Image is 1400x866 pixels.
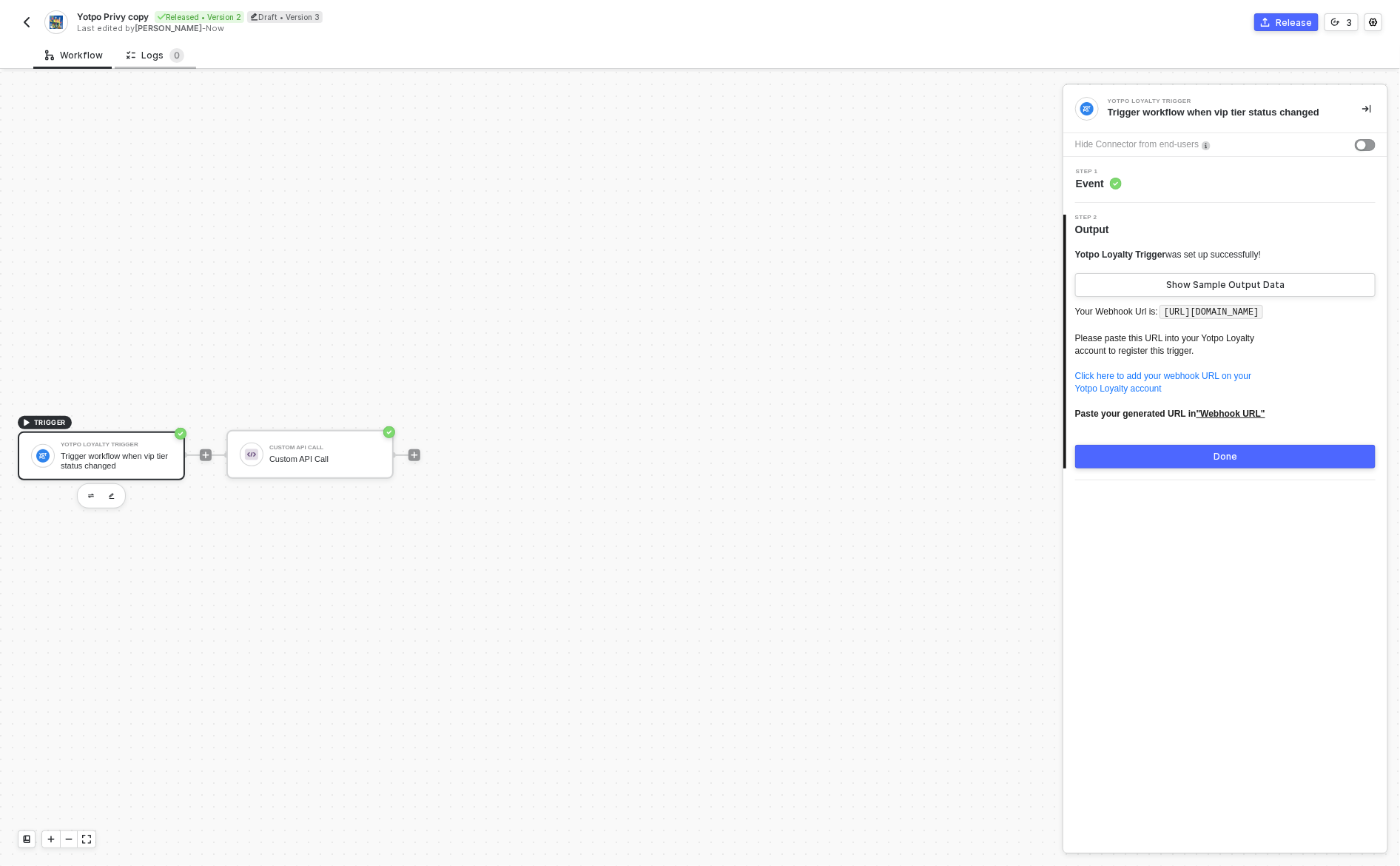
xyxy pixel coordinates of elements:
a: Click here to add your webhook URL on yourYotpo Loyalty account [1075,371,1251,394]
span: icon-edit [250,13,258,21]
button: Done [1075,445,1376,469]
div: Done [1214,451,1237,463]
sup: 0 [169,48,184,63]
span: icon-collapse-right [1362,104,1371,113]
div: 3 [1346,16,1352,29]
div: Draft • Version 3 [247,11,323,23]
img: edit-cred [109,493,115,500]
span: icon-expand [82,835,91,844]
span: Step 2 [1075,215,1115,221]
span: icon-play [22,418,31,427]
div: Yotpo Loyalty Trigger [61,442,172,448]
img: edit-cred [88,494,94,499]
span: icon-play [47,835,55,844]
button: edit-cred [103,487,121,505]
div: Last edited by - Now [77,23,699,34]
span: icon-minus [64,835,73,844]
button: Show Sample Output Data [1075,273,1376,297]
button: back [18,13,36,31]
span: icon-success-page [175,428,186,440]
img: icon [245,448,258,461]
div: Hide Connector from end-users [1075,138,1199,152]
button: edit-cred [82,487,100,505]
u: "Webhook URL" [1197,409,1265,419]
span: Yotpo Loyalty Trigger [1075,249,1165,260]
span: Yotpo Privy copy [77,10,149,23]
div: Yotpo Loyalty Trigger [1108,98,1330,104]
div: Release [1276,16,1312,29]
div: Custom API Call [269,445,380,451]
b: Paste your generated URL in [1075,409,1265,419]
div: Trigger workflow when vip tier status changed [61,452,172,470]
div: Show Sample Output Data [1166,279,1285,291]
img: icon [36,449,50,463]
div: Trigger workflow when vip tier status changed [1108,106,1339,119]
span: Step 1 [1076,169,1122,175]
div: Workflow [45,50,103,61]
span: icon-success-page [383,426,395,438]
span: [PERSON_NAME] [135,23,202,33]
img: integration-icon [1080,102,1094,115]
img: integration-icon [50,16,62,29]
code: [URL][DOMAIN_NAME] [1160,305,1263,320]
img: back [21,16,33,28]
button: 3 [1325,13,1359,31]
span: icon-commerce [1261,18,1270,27]
span: icon-settings [1369,18,1378,27]
div: Step 1Event [1063,169,1387,191]
img: icon-info [1202,141,1211,150]
span: icon-play [410,451,419,460]
span: icon-versioning [1331,18,1340,27]
div: Logs [127,48,184,63]
span: icon-play [201,451,210,460]
span: Event [1076,176,1122,191]
button: Release [1254,13,1319,31]
span: Output [1075,222,1115,237]
div: Custom API Call [269,454,380,464]
p: Your Webhook Url is: Please paste this URL into your Yotpo Loyalty account to register this trigger. [1075,303,1376,433]
div: Step 2Output Yotpo Loyalty Triggerwas set up successfully!Show Sample Output DataYour Webhook Url... [1063,215,1387,469]
span: TRIGGER [34,417,66,429]
div: Released • Version 2 [155,11,244,23]
div: was set up successfully! [1075,249,1261,261]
